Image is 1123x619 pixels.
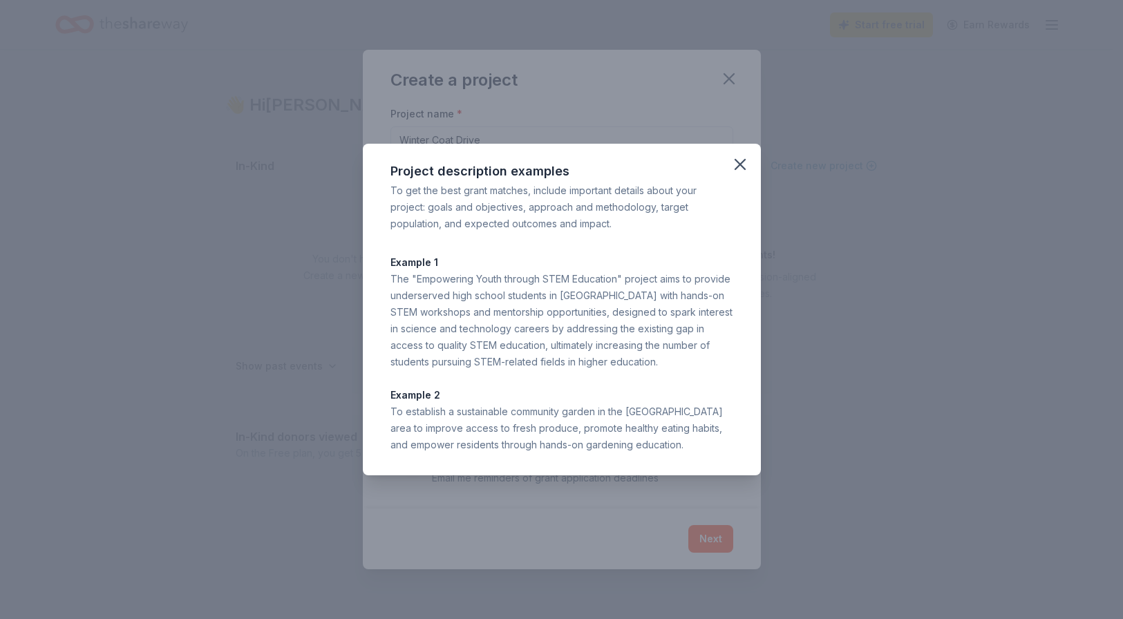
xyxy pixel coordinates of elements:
p: Example 2 [390,387,733,403]
div: To establish a sustainable community garden in the [GEOGRAPHIC_DATA] area to improve access to fr... [390,403,733,453]
div: The "Empowering Youth through STEM Education" project aims to provide underserved high school stu... [390,271,733,370]
div: Project description examples [390,160,733,182]
p: Example 1 [390,254,733,271]
div: To get the best grant matches, include important details about your project: goals and objectives... [390,182,733,232]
